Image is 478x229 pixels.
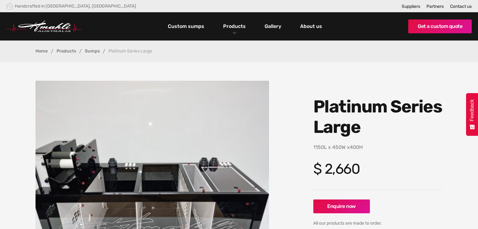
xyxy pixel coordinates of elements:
div: Platinum Series Large [108,49,152,53]
div: Products [218,12,250,41]
a: Sumps [85,49,100,53]
a: Suppliers [402,4,420,9]
a: About us [299,21,324,32]
a: Contact us [450,4,472,9]
h4: $ 2,660 [313,161,443,177]
a: Gallery [263,21,283,32]
a: Get a custom quote [408,19,472,33]
a: Enquire now [313,199,370,213]
a: home [6,20,82,32]
div: Handcrafted in [GEOGRAPHIC_DATA], [GEOGRAPHIC_DATA] [15,3,136,9]
h1: Platinum Series Large [313,96,443,137]
a: Custom sumps [166,21,206,32]
div: All our products are made to order. [313,220,443,227]
a: Products [222,22,247,31]
span: Feedback [469,99,475,121]
button: Feedback - Show survey [466,93,478,136]
a: Home [36,49,48,53]
a: Products [57,49,76,53]
a: Partners [426,4,444,9]
p: 1150L x 450W x400H [313,144,443,151]
img: Hmahli Australia Logo [6,20,82,32]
